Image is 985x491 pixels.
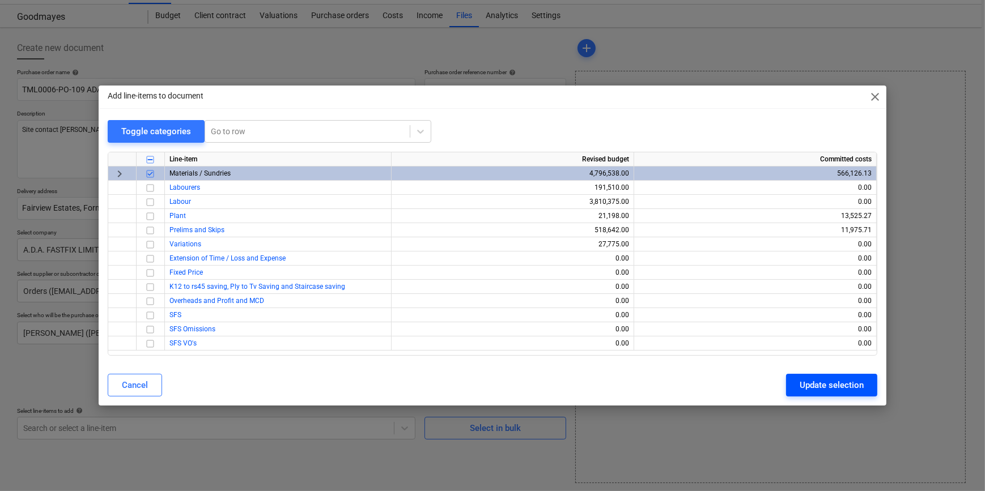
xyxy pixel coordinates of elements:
[639,181,872,195] div: 0.00
[868,90,882,104] span: close
[169,183,200,191] a: Labourers
[396,308,629,322] div: 0.00
[396,322,629,336] div: 0.00
[396,237,629,251] div: 27,775.00
[169,212,186,220] a: Plant
[396,195,629,209] div: 3,810,375.00
[800,378,864,392] div: Update selection
[396,336,629,351] div: 0.00
[639,266,872,280] div: 0.00
[122,378,148,392] div: Cancel
[639,294,872,308] div: 0.00
[169,297,264,305] a: Overheads and Profit and MCD
[108,120,205,143] button: Toggle categories
[786,374,877,396] button: Update selection
[113,167,126,181] span: keyboard_arrow_right
[169,283,345,291] a: K12 to rs45 saving, Ply to Tv Saving and Staircase saving
[165,152,392,166] div: Line-item
[396,209,629,223] div: 21,198.00
[396,223,629,237] div: 518,642.00
[121,124,191,139] div: Toggle categories
[169,268,203,276] a: Fixed Price
[169,339,197,347] a: SFS VO's
[639,209,872,223] div: 13,525.27
[169,198,191,206] a: Labour
[396,280,629,294] div: 0.00
[639,195,872,209] div: 0.00
[169,254,286,262] a: Extension of Time / Loss and Expense
[639,308,872,322] div: 0.00
[169,311,181,319] a: SFS
[928,437,985,491] iframe: Chat Widget
[639,251,872,266] div: 0.00
[639,280,872,294] div: 0.00
[108,90,203,102] p: Add line-items to document
[639,166,872,181] div: 566,126.13
[169,240,201,248] a: Variations
[396,294,629,308] div: 0.00
[396,166,629,181] div: 4,796,538.00
[639,223,872,237] div: 11,975.71
[639,336,872,351] div: 0.00
[639,237,872,251] div: 0.00
[396,181,629,195] div: 191,510.00
[634,152,877,166] div: Committed costs
[108,374,162,396] button: Cancel
[169,169,231,177] span: Materials / Sundries
[639,322,872,336] div: 0.00
[169,226,224,234] a: Prelims and Skips
[169,325,215,333] a: SFS Omissions
[396,266,629,280] div: 0.00
[396,251,629,266] div: 0.00
[392,152,634,166] div: Revised budget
